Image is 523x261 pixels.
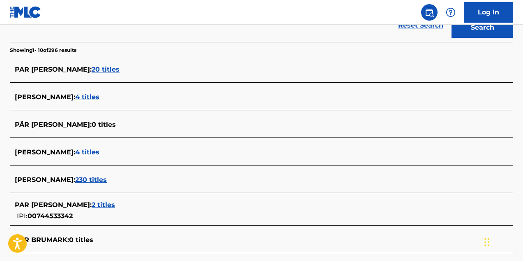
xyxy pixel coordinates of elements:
a: Log In [464,2,513,23]
span: PAR [PERSON_NAME] : [15,65,92,73]
p: Showing 1 - 10 of 296 results [10,47,76,54]
div: Help [442,4,459,21]
span: 00744533342 [28,212,73,220]
span: 0 titles [69,236,93,244]
img: search [424,7,434,17]
iframe: Chat Widget [482,221,523,261]
span: [PERSON_NAME] : [15,176,75,184]
span: IPI: [17,212,28,220]
span: 230 titles [75,176,107,184]
div: Drag [484,230,489,254]
span: 4 titles [75,93,99,101]
span: PÄR [PERSON_NAME] : [15,121,92,128]
button: Search [452,17,513,38]
a: Public Search [421,4,438,21]
img: help [446,7,456,17]
span: 20 titles [92,65,120,73]
span: PÄR BRUMARK : [15,236,69,244]
span: 2 titles [92,201,115,209]
span: [PERSON_NAME] : [15,148,75,156]
span: [PERSON_NAME] : [15,93,75,101]
span: 0 titles [92,121,116,128]
a: Reset Search [394,16,447,35]
span: 4 titles [75,148,99,156]
img: MLC Logo [10,6,41,18]
span: PAR [PERSON_NAME] : [15,201,92,209]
